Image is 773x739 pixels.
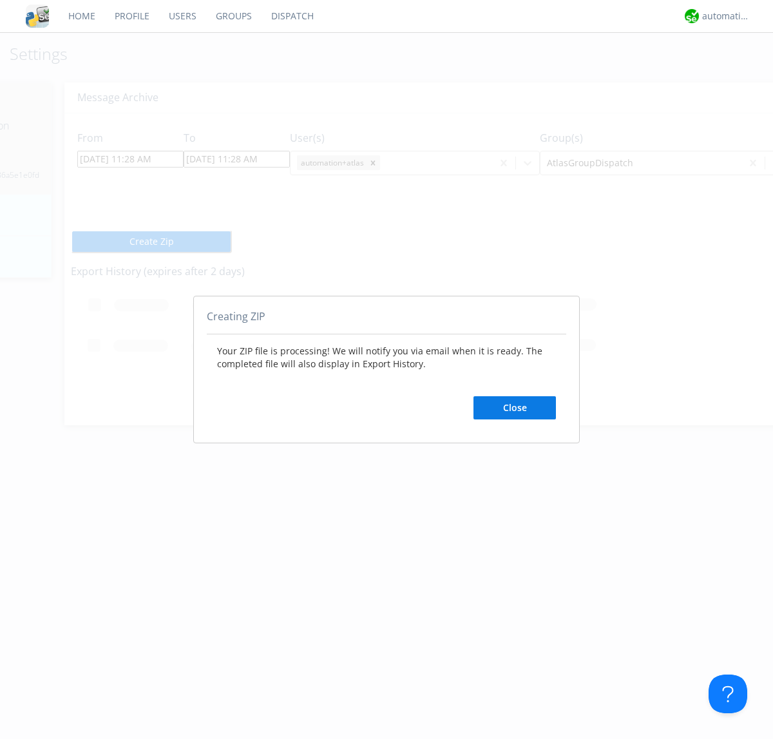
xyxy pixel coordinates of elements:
div: Your ZIP file is processing! We will notify you via email when it is ready. The completed file wi... [207,334,566,430]
iframe: Toggle Customer Support [709,675,747,713]
div: automation+atlas [702,10,750,23]
img: cddb5a64eb264b2086981ab96f4c1ba7 [26,5,49,28]
button: Close [473,396,556,419]
img: d2d01cd9b4174d08988066c6d424eccd [685,9,699,23]
div: Creating ZIP [207,309,566,335]
div: abcd [193,296,580,444]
